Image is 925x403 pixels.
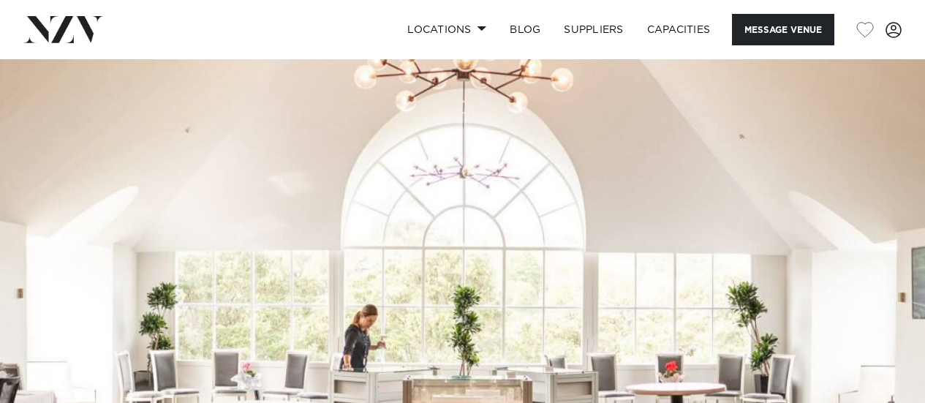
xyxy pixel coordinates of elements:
img: nzv-logo.png [23,16,103,42]
a: Capacities [635,14,722,45]
a: SUPPLIERS [552,14,635,45]
a: Locations [396,14,498,45]
button: Message Venue [732,14,834,45]
a: BLOG [498,14,552,45]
